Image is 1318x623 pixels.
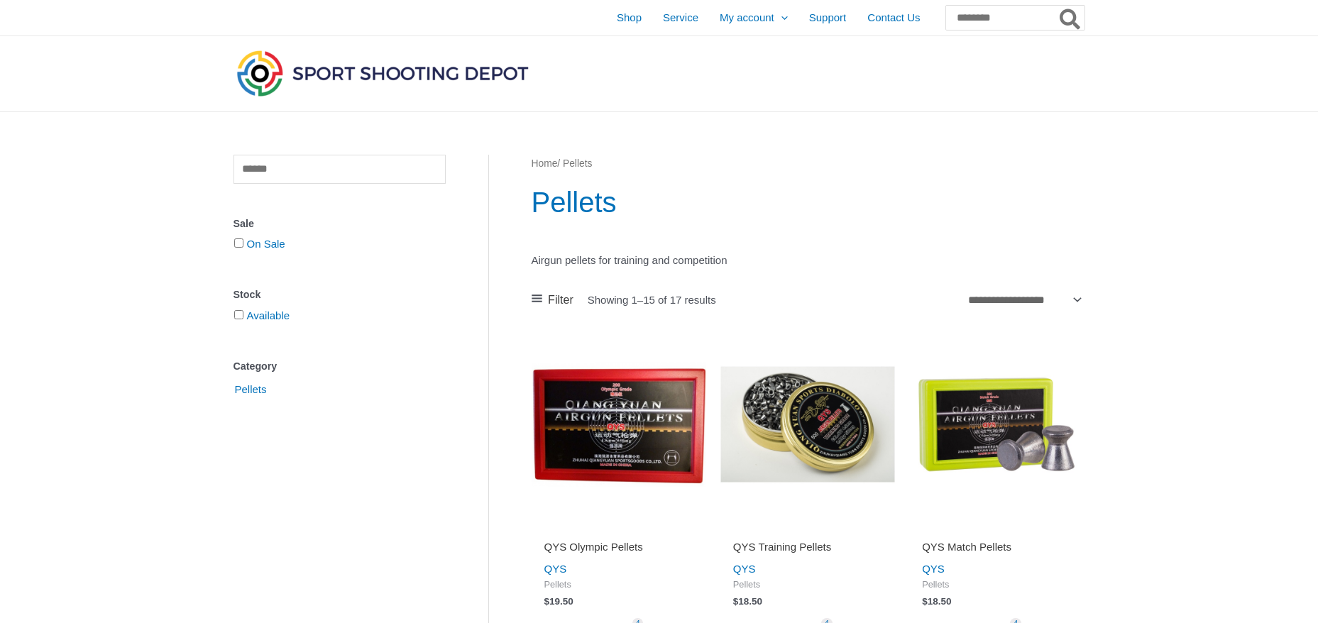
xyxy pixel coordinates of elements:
[532,158,558,169] a: Home
[544,579,693,591] span: Pellets
[733,579,882,591] span: Pellets
[532,155,1084,173] nav: Breadcrumb
[532,337,706,512] img: QYS Olympic Pellets
[963,290,1084,311] select: Shop order
[922,540,1071,554] h2: QYS Match Pellets
[922,579,1071,591] span: Pellets
[720,337,895,512] img: QYS Training Pellets
[234,356,446,377] div: Category
[922,520,1071,537] iframe: Customer reviews powered by Trustpilot
[247,309,290,321] a: Available
[1057,6,1084,30] button: Search
[234,377,268,402] span: Pellets
[247,238,285,250] a: On Sale
[922,563,945,575] a: QYS
[234,285,446,305] div: Stock
[544,596,573,607] bdi: 19.50
[234,382,268,395] a: Pellets
[532,182,1084,222] h1: Pellets
[544,596,550,607] span: $
[544,563,567,575] a: QYS
[532,250,1084,270] p: Airgun pellets for training and competition
[234,47,532,99] img: Sport Shooting Depot
[922,596,928,607] span: $
[733,596,762,607] bdi: 18.50
[234,238,243,248] input: On Sale
[733,540,882,559] a: QYS Training Pellets
[733,563,756,575] a: QYS
[544,520,693,537] iframe: Customer reviews powered by Trustpilot
[922,596,951,607] bdi: 18.50
[733,540,882,554] h2: QYS Training Pellets
[532,290,573,311] a: Filter
[548,290,573,311] span: Filter
[588,294,716,305] p: Showing 1–15 of 17 results
[234,310,243,319] input: Available
[733,596,739,607] span: $
[544,540,693,554] h2: QYS Olympic Pellets
[922,540,1071,559] a: QYS Match Pellets
[234,214,446,234] div: Sale
[733,520,882,537] iframe: Customer reviews powered by Trustpilot
[544,540,693,559] a: QYS Olympic Pellets
[909,337,1084,512] img: QYS Match Pellets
